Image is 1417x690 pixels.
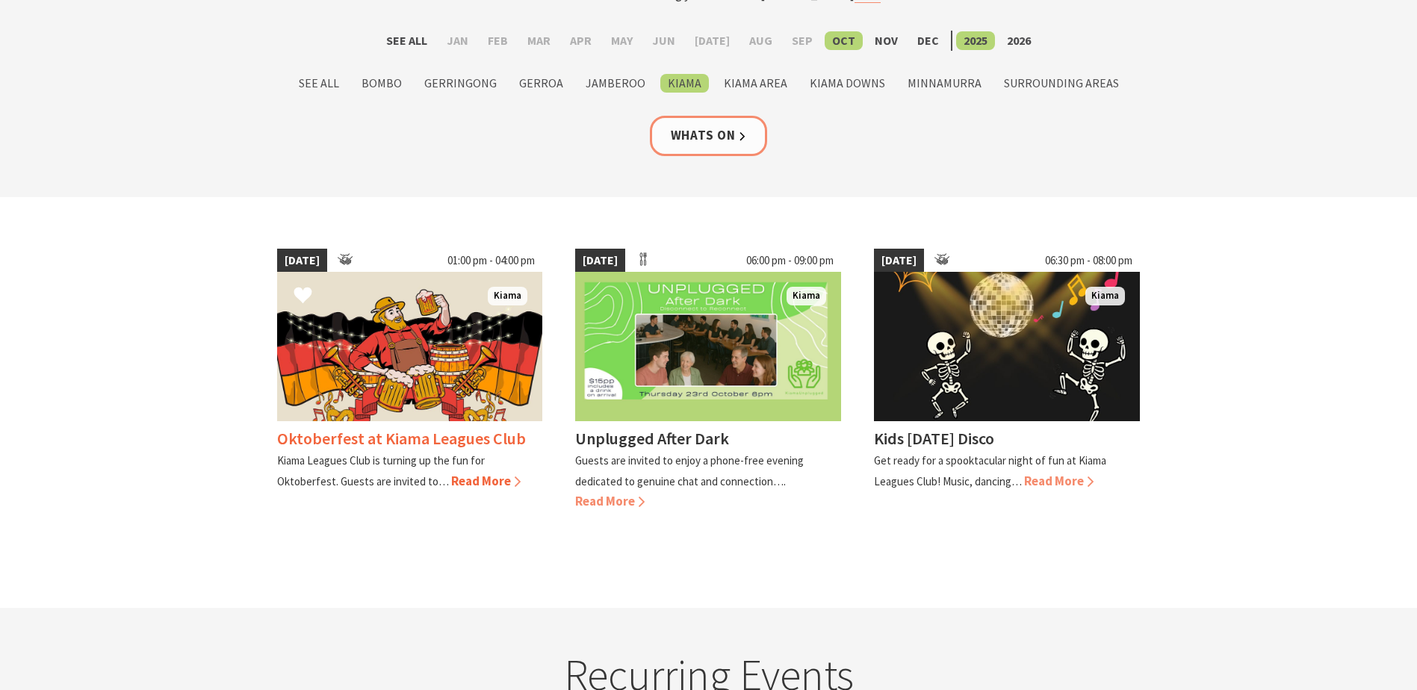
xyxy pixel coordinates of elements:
label: 2026 [999,31,1038,50]
h4: Unplugged After Dark [575,428,729,449]
span: 01:00 pm - 04:00 pm [440,249,542,273]
label: Gerringong [417,74,504,93]
label: Feb [480,31,515,50]
label: Minnamurra [900,74,989,93]
label: Apr [562,31,599,50]
label: Kiama Downs [802,74,893,93]
a: Whats On [650,116,768,155]
label: See All [379,31,435,50]
label: Sep [784,31,820,50]
label: Bombo [354,74,409,93]
label: Jan [439,31,476,50]
label: May [604,31,640,50]
label: Aug [742,31,780,50]
label: Mar [520,31,558,50]
img: Spooky skeletons dancing at halloween disco [874,272,1140,421]
label: Jun [645,31,683,50]
span: [DATE] [277,249,327,273]
h4: Kids [DATE] Disco [874,428,994,449]
span: Kiama [488,287,527,305]
p: Kiama Leagues Club is turning up the fun for Oktoberfest. Guests are invited to… [277,453,485,488]
button: Click to Favourite Oktoberfest at Kiama Leagues Club [279,271,327,322]
label: [DATE] [687,31,737,50]
img: German Oktoberfest, Beer [277,272,543,421]
span: Kiama [1085,287,1125,305]
a: [DATE] 01:00 pm - 04:00 pm German Oktoberfest, Beer Kiama Oktoberfest at Kiama Leagues Club Kiama... [277,249,543,512]
span: [DATE] [575,249,625,273]
label: Nov [867,31,905,50]
label: 2025 [956,31,995,50]
h4: Oktoberfest at Kiama Leagues Club [277,428,526,449]
label: Kiama [660,74,709,93]
p: Guests are invited to enjoy a phone-free evening dedicated to genuine chat and connection…. [575,453,804,488]
span: [DATE] [874,249,924,273]
a: [DATE] 06:00 pm - 09:00 pm Kiama Unplugged After Dark Guests are invited to enjoy a phone-free ev... [575,249,841,512]
span: Read More [1024,473,1094,489]
a: [DATE] 06:30 pm - 08:00 pm Spooky skeletons dancing at halloween disco Kiama Kids [DATE] Disco Ge... [874,249,1140,512]
label: Jamberoo [578,74,653,93]
span: Read More [451,473,521,489]
span: Kiama [787,287,826,305]
p: Get ready for a spooktacular night of fun at Kiama Leagues Club! Music, dancing… [874,453,1106,488]
span: 06:00 pm - 09:00 pm [739,249,841,273]
label: Surrounding Areas [996,74,1126,93]
label: See All [291,74,347,93]
span: Read More [575,493,645,509]
label: Dec [910,31,946,50]
label: Oct [825,31,863,50]
label: Gerroa [512,74,571,93]
label: Kiama Area [716,74,795,93]
span: 06:30 pm - 08:00 pm [1038,249,1140,273]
